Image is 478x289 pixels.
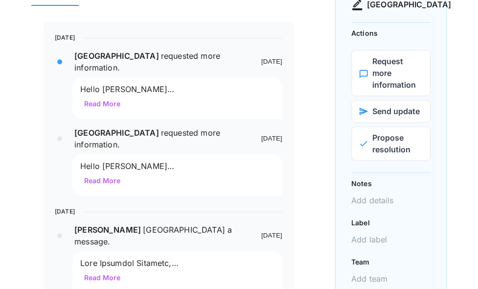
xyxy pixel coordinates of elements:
[351,126,431,161] button: Propose resolution
[74,50,261,73] p: requested more information .
[80,161,267,218] span: Hello [PERSON_NAME] I am following up on my previous message, are you able to provide your date o...
[74,224,261,247] p: [GEOGRAPHIC_DATA] a message .
[351,189,431,212] p: Add details
[74,225,143,235] span: [PERSON_NAME]
[80,84,272,247] span: Hello [PERSON_NAME] I have reviewed the message thread and am unable to locate my previous respon...
[80,269,124,287] button: Read More
[80,95,124,113] button: Read More
[80,172,124,190] button: Read More
[351,218,431,228] p: Label
[74,128,161,138] span: [GEOGRAPHIC_DATA]
[351,100,431,122] button: Send update
[351,257,431,267] p: Team
[55,33,75,42] p: [DATE]
[351,228,431,251] p: Add label
[351,50,431,96] button: Request more information
[261,231,282,241] small: [DATE]
[55,207,75,216] p: [DATE]
[351,179,431,189] p: Notes
[74,51,161,61] span: [GEOGRAPHIC_DATA]
[351,28,431,38] p: Actions
[74,127,261,150] p: requested more information .
[261,134,282,144] small: [DATE]
[261,57,282,67] small: [DATE]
